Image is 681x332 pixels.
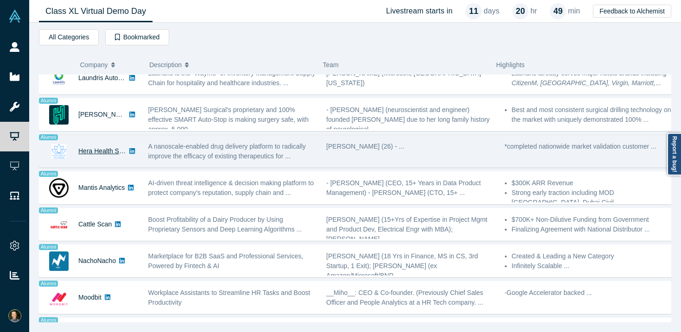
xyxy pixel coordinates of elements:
li: ... [512,69,673,88]
span: Workplace Assistants to Streamline HR Tasks and Boost Productivity [148,289,311,306]
span: Marketplace for B2B SaaS and Professional Services, Powered by Fintech & AI [148,252,304,269]
li: $300K ARR Revenue [512,178,673,188]
a: Cattle Scan [78,220,112,228]
span: Boost Profitability of a Dairy Producer by Using Proprietary Sensors and Deep Learning Algorithms... [148,216,302,233]
span: Description [149,55,182,75]
div: 20 [512,3,528,19]
a: Class XL Virtual Demo Day [39,0,153,22]
h4: Livestream starts in [386,6,453,15]
li: $700K+ Non-Dilutive Funding from Government [512,215,673,225]
span: Alumni [39,207,58,213]
li: Best and most consistent surgical drilling technology on the market with uniquely demonstrated 10... [512,105,673,125]
a: [PERSON_NAME] Surgical [78,111,157,118]
span: Alumni [39,134,58,140]
img: Hera Health Solutions's Logo [49,142,69,161]
li: Strong early traction including MOD [GEOGRAPHIC_DATA], Dubai Civil ... [512,188,673,207]
img: Hubly Surgical's Logo [49,105,69,125]
a: Report a bug! [667,133,681,175]
img: Laundris Autonomous Inventory Management's Logo [49,69,69,88]
button: Description [149,55,313,75]
a: Moodbit [78,294,102,301]
span: Team [323,61,338,69]
p: hr [530,6,537,17]
span: Alumni [39,317,58,323]
p: days [484,6,499,17]
span: Alumni [39,98,58,104]
div: 11 [465,3,482,19]
img: Moodbit's Logo [49,288,69,307]
li: Created & Leading a New Category [512,251,673,261]
span: Highlights [496,61,524,69]
span: __Miho__: CEO & Co-founder. (Previously Chief Sales Officer and People Analytics at a HR Tech com... [326,289,484,306]
img: Cattle Scan's Logo [49,215,69,234]
li: Finalizing Agreement with National Distributor ... [512,225,673,234]
p: *completed nationwide market validation customer ... [504,142,673,151]
a: Hera Health Solutions [78,147,141,155]
button: Feedback to Alchemist [593,5,671,18]
span: [PERSON_NAME] (15+Yrs of Expertise in Project Mgmt and Product Dev, Electrical Engr with MBA); [P... [326,216,487,243]
span: Alumni [39,281,58,287]
span: [PERSON_NAME] (18 Yrs in Finance, MS in CS, 3rd Startup, 1 Exit); [PERSON_NAME] (ex Amazon/Micros... [326,252,478,279]
a: NachoNacho [78,257,116,264]
p: min [568,6,580,17]
span: [PERSON_NAME] (26) - ... [326,143,404,150]
li: Infinitely Scalable ... [512,261,673,271]
img: Ido Sarig's Account [8,309,21,322]
a: Laundris Autonomous Inventory Management [78,74,210,81]
span: Alumni [39,244,58,250]
button: Company [80,55,140,75]
a: Mantis Analytics [78,184,125,191]
span: Laundris is the “Waymo” of Inventory Management Supply Chain for hospitality and healthcare indus... [148,69,316,87]
span: - [PERSON_NAME] (CEO, 15+ Years in Data Product Management) - [PERSON_NAME] (CTO, 15+ ... [326,179,481,196]
img: NachoNacho's Logo [49,251,69,271]
span: Company [80,55,108,75]
div: 49 [550,3,566,19]
span: - [PERSON_NAME] (neuroscientist and engineer) founded [PERSON_NAME] due to her long family histor... [326,106,490,133]
img: Mantis Analytics's Logo [49,178,69,198]
button: Bookmarked [105,29,169,45]
span: [PERSON_NAME] Surgical's proprietary and 100% effective SMART Auto-Stop is making surgery safe, w... [148,106,309,133]
span: [PERSON_NAME] (Microsoft, [GEOGRAPHIC_DATA][US_STATE]) [326,69,481,87]
em: Laundris already serves major hotels brands including CitizenM, [GEOGRAPHIC_DATA], Virgin, Marriott, [512,69,667,87]
span: AI-driven threat intelligence & decision making platform to protect company’s reputation, supply ... [148,179,314,196]
button: All Categories [39,29,99,45]
img: Alchemist Vault Logo [8,10,21,23]
p: -Google Accelerator backed ... [504,288,673,298]
span: A nanoscale-enabled drug delivery platform to radically improve the efficacy of existing therapeu... [148,143,306,160]
span: Alumni [39,171,58,177]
